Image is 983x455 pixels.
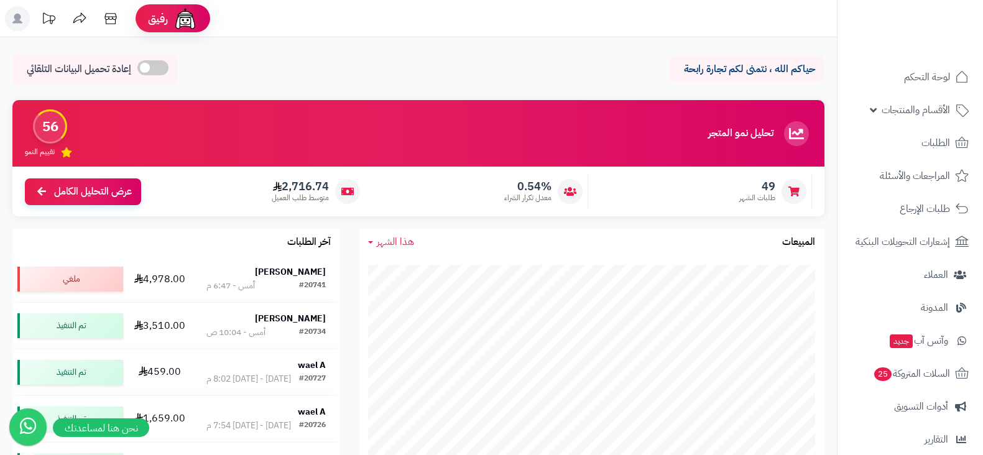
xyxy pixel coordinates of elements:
span: 25 [874,367,892,381]
h3: تحليل نمو المتجر [708,128,773,139]
a: الطلبات [845,128,976,158]
span: هذا الشهر [377,234,414,249]
a: إشعارات التحويلات البنكية [845,227,976,257]
span: إعادة تحميل البيانات التلقائي [27,62,131,76]
span: تقييم النمو [25,147,55,157]
a: السلات المتروكة25 [845,359,976,388]
h3: المبيعات [782,237,815,248]
div: #20734 [299,326,326,339]
span: الأقسام والمنتجات [882,101,950,119]
div: ملغي [17,267,123,292]
div: [DATE] - [DATE] 7:54 م [206,420,291,432]
span: معدل تكرار الشراء [504,193,551,203]
img: ai-face.png [173,6,198,31]
span: العملاء [924,266,948,283]
a: تحديثات المنصة [33,6,64,34]
td: 1,659.00 [128,396,192,442]
div: #20741 [299,280,326,292]
span: عرض التحليل الكامل [54,185,132,199]
td: 3,510.00 [128,303,192,349]
span: أدوات التسويق [894,398,948,415]
span: جديد [890,334,913,348]
span: لوحة التحكم [904,68,950,86]
a: هذا الشهر [368,235,414,249]
div: أمس - 6:47 م [206,280,255,292]
strong: wael A [298,405,326,418]
a: عرض التحليل الكامل [25,178,141,205]
a: أدوات التسويق [845,392,976,421]
a: وآتس آبجديد [845,326,976,356]
img: logo-2.png [898,34,971,60]
td: 4,978.00 [128,256,192,302]
div: [DATE] - [DATE] 8:02 م [206,373,291,385]
span: 0.54% [504,180,551,193]
span: التقارير [925,431,948,448]
a: المراجعات والأسئلة [845,161,976,191]
p: حياكم الله ، نتمنى لكم تجارة رابحة [678,62,815,76]
span: 2,716.74 [272,180,329,193]
strong: wael A [298,359,326,372]
strong: [PERSON_NAME] [255,265,326,278]
span: المدونة [921,299,948,316]
div: تم التنفيذ [17,360,123,385]
span: الطلبات [921,134,950,152]
span: السلات المتروكة [873,365,950,382]
span: رفيق [148,11,168,26]
a: العملاء [845,260,976,290]
span: 49 [739,180,775,193]
div: #20727 [299,373,326,385]
a: المدونة [845,293,976,323]
span: طلبات الشهر [739,193,775,203]
td: 459.00 [128,349,192,395]
div: أمس - 10:04 ص [206,326,265,339]
div: تم التنفيذ [17,313,123,338]
a: لوحة التحكم [845,62,976,92]
span: المراجعات والأسئلة [880,167,950,185]
div: #20726 [299,420,326,432]
span: متوسط طلب العميل [272,193,329,203]
h3: آخر الطلبات [287,237,331,248]
div: تم التنفيذ [17,407,123,431]
a: طلبات الإرجاع [845,194,976,224]
span: إشعارات التحويلات البنكية [856,233,950,250]
a: التقارير [845,425,976,454]
span: طلبات الإرجاع [900,200,950,218]
span: وآتس آب [888,332,948,349]
strong: [PERSON_NAME] [255,312,326,325]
